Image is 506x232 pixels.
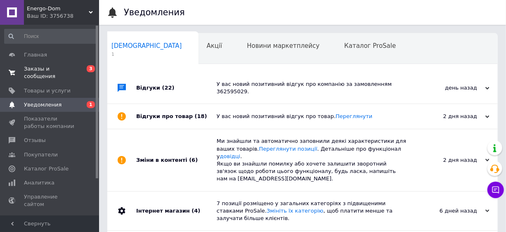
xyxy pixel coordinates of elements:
a: Змініть їх категорію [267,208,324,214]
span: Показатели работы компании [24,115,76,130]
div: Відгуки [136,72,217,104]
a: довідці [220,153,241,159]
div: У вас новий позитивний відгук про компанію за замовленням 362595029. [217,80,407,95]
div: У вас новий позитивний відгук про товар. [217,113,407,120]
span: Новини маркетплейсу [247,42,319,50]
span: Покупатели [24,151,58,159]
span: 1 [111,51,182,57]
span: Главная [24,51,47,59]
span: 3 [87,65,95,72]
span: 1 [87,101,95,108]
input: Поиск [4,29,97,44]
span: Каталог ProSale [344,42,396,50]
span: (6) [189,157,198,163]
span: Уведомления [24,101,61,109]
div: день назад [407,84,489,92]
div: Зміни в контенті [136,129,217,191]
div: Інтернет магазин [136,192,217,231]
span: Товары и услуги [24,87,71,95]
span: Energo-Dom [27,5,89,12]
div: 6 дней назад [407,207,489,215]
div: 7 позиції розміщено у загальних категоріях з підвищеними ставками ProSale. , щоб платити менше та... [217,200,407,223]
div: Ваш ID: 3756738 [27,12,99,20]
span: [DEMOGRAPHIC_DATA] [111,42,182,50]
button: Чат с покупателем [487,182,504,198]
div: Ми знайшли та автоматично заповнили деякі характеристики для ваших товарів. . Детальніше про функ... [217,137,407,182]
a: Переглянути позиції [259,146,317,152]
span: Каталог ProSale [24,165,69,173]
span: (4) [192,208,200,214]
h1: Уведомления [124,7,185,17]
span: (18) [195,113,207,119]
span: Заказы и сообщения [24,65,76,80]
a: Переглянути [336,113,372,119]
div: 2 дня назад [407,113,489,120]
span: Аналитика [24,179,54,187]
div: Відгуки про товар [136,104,217,129]
span: Отзывы [24,137,46,144]
span: Управление сайтом [24,193,76,208]
span: Кошелек компании [24,215,76,230]
div: 2 дня назад [407,156,489,164]
span: (22) [162,85,175,91]
span: Акції [207,42,222,50]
